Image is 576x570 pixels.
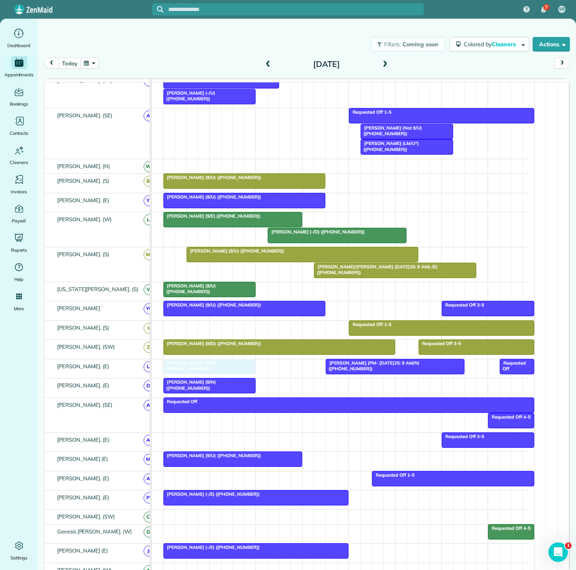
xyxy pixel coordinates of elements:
[555,58,570,69] button: next
[144,161,155,172] span: W(
[14,275,24,283] span: Help
[144,176,155,187] span: B(
[545,4,548,11] span: 7
[56,475,111,481] span: [PERSON_NAME]. (E)
[3,231,34,254] a: Reports
[372,472,415,478] span: Requested Off 1-5
[144,492,155,503] span: P(
[492,41,518,48] span: Cleaners
[533,37,570,52] button: Actions
[449,37,529,52] button: Colored byCleaners
[144,435,155,446] span: A(
[3,261,34,283] a: Help
[418,341,462,346] span: Requested Off 3-5
[144,400,155,411] span: A(
[210,81,228,87] span: 10am
[163,491,260,497] span: [PERSON_NAME] (-/E) ([PHONE_NUMBER])
[144,527,155,538] span: G(
[56,343,116,350] span: [PERSON_NAME]. (SW)
[276,60,377,69] h2: [DATE]
[144,284,155,295] span: V(
[56,494,111,501] span: [PERSON_NAME]. (E)
[256,81,275,87] span: 11am
[56,547,110,554] span: [PERSON_NAME] (E)
[144,303,155,314] span: YC
[384,41,401,48] span: Filters:
[56,177,111,184] span: [PERSON_NAME]. (S)
[56,216,113,222] span: [PERSON_NAME]. (W)
[144,195,155,206] span: Y(
[144,380,155,391] span: D(
[163,453,262,458] span: [PERSON_NAME] (9/U) ([PHONE_NUMBER])
[56,513,116,520] span: [PERSON_NAME]. (SW)
[4,71,34,79] span: Appointments
[163,213,261,219] span: [PERSON_NAME] (9/E) ([PHONE_NUMBER])
[144,214,155,225] span: L(
[163,90,215,101] span: [PERSON_NAME] (-/U) ([PHONE_NUMBER])
[56,324,111,331] span: [PERSON_NAME]. (S)
[3,144,34,166] a: Cleaners
[144,454,155,465] span: M(
[3,27,34,50] a: Dashboard
[499,360,526,371] span: Requested Off
[56,286,140,292] span: [US_STATE][PERSON_NAME]. (S)
[56,251,111,257] span: [PERSON_NAME]. (S)
[11,554,28,562] span: Settings
[3,114,34,137] a: Contacts
[56,528,133,535] span: Genesis [PERSON_NAME]. (W)
[3,85,34,108] a: Bookings
[56,197,111,203] span: [PERSON_NAME]. (E)
[144,342,155,353] span: Z(
[144,249,155,260] span: M(
[349,81,363,87] span: 1pm
[402,41,439,48] span: Coming soon
[3,56,34,79] a: Appointments
[548,542,568,562] iframe: Intercom live chat
[163,544,260,550] span: [PERSON_NAME] (-/E) ([PHONE_NUMBER])
[56,112,114,119] span: [PERSON_NAME]. (SE)
[58,58,81,69] button: today
[10,158,28,166] span: Cleaners
[488,414,531,420] span: Requested Off 4-5
[3,173,34,196] a: Invoices
[360,125,422,136] span: [PERSON_NAME] (Not 9/U) ([PHONE_NUMBER])
[152,6,163,13] button: Focus search
[325,360,419,371] span: [PERSON_NAME] (PM- [DATE]25: 9 AM/N) ([PHONE_NUMBER])
[395,81,410,87] span: 2pm
[163,360,216,371] span: [PERSON_NAME] (9/U) ([PHONE_NUMBER])
[144,512,155,522] span: C(
[163,341,262,346] span: [PERSON_NAME] (9/D) ([PHONE_NUMBER])
[535,1,552,19] div: 7 unread notifications
[163,175,262,180] span: [PERSON_NAME] (9/U) ([PHONE_NUMBER])
[56,402,114,408] span: [PERSON_NAME]. (SE)
[488,81,503,87] span: 4pm
[144,473,155,484] span: A(
[535,81,549,87] span: 5pm
[10,100,28,108] span: Bookings
[11,188,27,196] span: Invoices
[44,58,59,69] button: prev
[14,304,24,313] span: More
[565,542,572,549] span: 1
[56,305,102,311] span: [PERSON_NAME]
[12,217,26,225] span: Payroll
[56,382,111,389] span: [PERSON_NAME]. (E)
[348,322,392,327] span: Requested Off 1-5
[163,283,216,294] span: [PERSON_NAME] (9/U) ([PHONE_NUMBER])
[56,436,111,443] span: [PERSON_NAME]. (E)
[3,202,34,225] a: Payroll
[10,129,28,137] span: Contacts
[163,194,262,200] span: [PERSON_NAME] (9/U) ([PHONE_NUMBER])
[163,81,178,87] span: 9am
[144,361,155,372] span: L(
[144,546,155,557] span: J(
[56,163,112,169] span: [PERSON_NAME]. (N)
[186,248,285,254] span: [PERSON_NAME] (9/U) ([PHONE_NUMBER])
[56,456,110,462] span: [PERSON_NAME] (E)
[163,399,198,404] span: Requested Off
[157,6,163,13] svg: Focus search
[488,525,531,531] span: Requested Off 4-5
[303,81,320,87] span: 12pm
[163,302,262,308] span: [PERSON_NAME] (9/U) ([PHONE_NUMBER])
[441,302,485,308] span: Requested Off 3-5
